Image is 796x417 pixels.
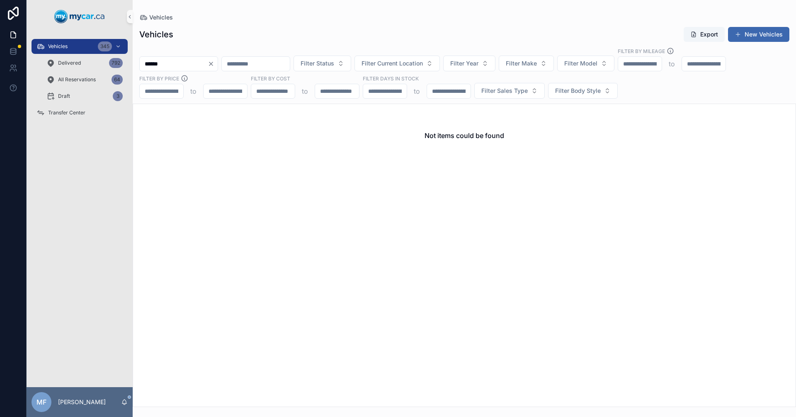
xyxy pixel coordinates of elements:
a: Transfer Center [32,105,128,120]
button: Select Button [294,56,351,71]
button: Select Button [548,83,618,99]
span: Filter Year [450,59,478,68]
div: 345 [98,41,112,51]
button: New Vehicles [728,27,789,42]
a: All Reservations64 [41,72,128,87]
p: to [302,86,308,96]
button: Clear [208,61,218,67]
span: Vehicles [149,13,173,22]
label: FILTER BY COST [251,75,290,82]
span: Draft [58,93,70,99]
span: Delivered [58,60,81,66]
label: Filter Days In Stock [363,75,419,82]
p: to [669,59,675,69]
button: Select Button [474,83,545,99]
img: App logo [54,10,105,23]
span: Filter Sales Type [481,87,528,95]
a: Draft3 [41,89,128,104]
span: All Reservations [58,76,96,83]
span: Filter Status [301,59,334,68]
span: Filter Make [506,59,537,68]
h1: Vehicles [139,29,173,40]
a: Delivered792 [41,56,128,70]
button: Select Button [557,56,614,71]
h2: Not items could be found [425,131,504,141]
a: Vehicles [139,13,173,22]
span: Filter Model [564,59,597,68]
button: Select Button [443,56,495,71]
span: MF [36,397,46,407]
label: Filter By Mileage [618,47,665,55]
p: to [414,86,420,96]
button: Select Button [499,56,554,71]
span: Transfer Center [48,109,85,116]
button: Select Button [354,56,440,71]
div: 64 [112,75,123,85]
div: 792 [109,58,123,68]
p: [PERSON_NAME] [58,398,106,406]
span: Vehicles [48,43,68,50]
button: Export [684,27,725,42]
div: scrollable content [27,33,133,131]
a: Vehicles345 [32,39,128,54]
p: to [190,86,197,96]
div: 3 [113,91,123,101]
span: Filter Body Style [555,87,601,95]
label: FILTER BY PRICE [139,75,179,82]
span: Filter Current Location [362,59,423,68]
